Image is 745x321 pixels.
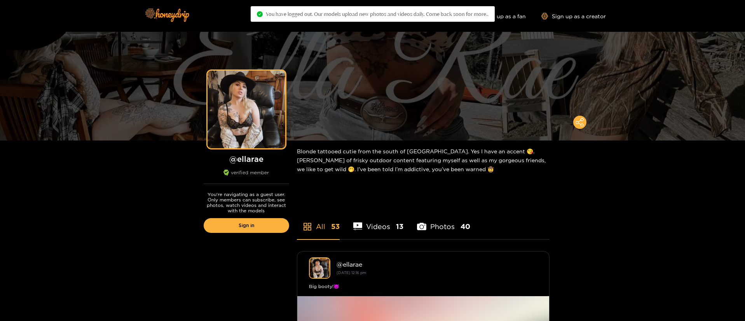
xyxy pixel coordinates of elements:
p: You're navigating as a guest user. Only members can subscribe, see photos, watch videos and inter... [204,192,289,213]
div: verified member [204,170,289,184]
div: @ ellarae [337,261,537,268]
div: Big booty!😈 [309,283,537,290]
li: Photos [417,204,470,239]
span: 53 [331,222,340,231]
a: Sign up as a fan [473,13,526,19]
img: ellarae [309,257,330,279]
h1: @ ellarae [204,154,289,164]
span: You have logged out. Our models upload new photos and videos daily. Come back soon for more.. [266,11,489,17]
div: Blonde tattooed cutie from the south of [GEOGRAPHIC_DATA]. Yes I have an accent 😘. [PERSON_NAME] ... [297,141,550,180]
li: All [297,204,340,239]
span: 40 [461,222,470,231]
a: Sign up as a creator [541,13,606,19]
a: Sign in [204,218,289,233]
span: appstore [303,222,312,231]
small: [DATE] 12:16 pm [337,271,366,275]
li: Videos [353,204,404,239]
span: check-circle [257,11,263,17]
span: 13 [396,222,403,231]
